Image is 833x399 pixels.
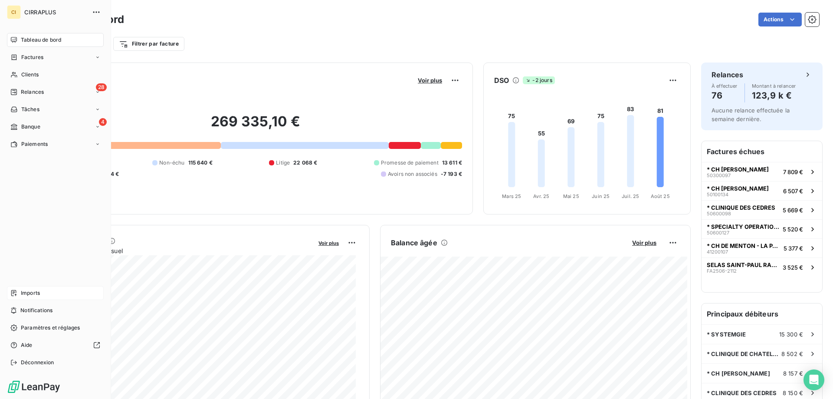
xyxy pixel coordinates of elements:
span: Tableau de bord [21,36,61,44]
span: * CLINIQUE DE CHATELLERAULT [707,350,781,357]
tspan: Juin 25 [592,193,610,199]
h4: 76 [712,89,738,102]
span: Non-échu [159,159,184,167]
a: Tableau de bord [7,33,104,47]
span: Aucune relance effectuée la semaine dernière. [712,107,790,122]
span: 13 611 € [442,159,462,167]
span: SELAS SAINT-PAUL RADIOLOGIE [707,261,779,268]
span: 22 068 € [293,159,317,167]
tspan: Avr. 25 [533,193,549,199]
span: FA2506-2112 [707,268,737,274]
tspan: Mai 25 [563,193,579,199]
span: 41200107 [707,249,728,254]
span: Notifications [20,307,52,314]
span: 6 507 € [783,188,803,195]
button: * CH [PERSON_NAME]503000977 809 € [702,162,822,181]
button: Filtrer par facture [113,37,184,51]
button: * CLINIQUE DES CEDRES506000985 669 € [702,200,822,219]
span: 50100134 [707,192,728,197]
tspan: Mars 25 [502,193,521,199]
span: 7 809 € [783,168,803,175]
span: * SPECIALTY OPERATIONS [GEOGRAPHIC_DATA] [707,223,779,230]
button: Voir plus [630,239,659,247]
span: Relances [21,88,44,96]
h2: 269 335,10 € [49,113,462,139]
span: 8 150 € [783,389,803,396]
a: Paiements [7,137,104,151]
a: Aide [7,338,104,352]
span: 50600127 [707,230,729,235]
h4: 123,9 k € [752,89,796,102]
span: Déconnexion [21,359,54,366]
span: 8 157 € [783,370,803,377]
h6: DSO [494,75,509,86]
div: CI [7,5,21,19]
button: Voir plus [316,239,341,247]
span: 4 [99,118,107,126]
span: 50600098 [707,211,731,216]
span: Voir plus [318,240,339,246]
button: Voir plus [415,76,445,84]
span: 50300097 [707,173,731,178]
h6: Factures échues [702,141,822,162]
span: Aide [21,341,33,349]
img: Logo LeanPay [7,380,61,394]
span: * SYSTEMGIE [707,331,746,338]
span: * CH DE MENTON - LA PALMOSA [707,242,780,249]
span: Promesse de paiement [381,159,439,167]
span: Tâches [21,106,39,113]
h6: Principaux débiteurs [702,303,822,324]
a: 4Banque [7,120,104,134]
span: 5 669 € [783,207,803,214]
button: SELAS SAINT-PAUL RADIOLOGIEFA2506-21123 525 € [702,257,822,277]
span: Paiements [21,140,48,148]
span: * CH [PERSON_NAME] [707,185,769,192]
a: Clients [7,68,104,82]
span: * CH [PERSON_NAME] [707,370,770,377]
div: Open Intercom Messenger [803,369,824,390]
span: 8 502 € [781,350,803,357]
span: * CLINIQUE DES CEDRES [707,204,775,211]
span: 3 525 € [783,264,803,271]
a: 28Relances [7,85,104,99]
button: * CH [PERSON_NAME]501001346 507 € [702,181,822,200]
span: -7 193 € [441,170,462,178]
tspan: Juil. 25 [622,193,639,199]
span: 115 640 € [188,159,213,167]
a: Paramètres et réglages [7,321,104,335]
span: * CH [PERSON_NAME] [707,166,769,173]
span: Banque [21,123,40,131]
span: Factures [21,53,43,61]
h6: Relances [712,69,743,80]
span: Avoirs non associés [388,170,437,178]
span: Chiffre d'affaires mensuel [49,246,312,255]
button: * SPECIALTY OPERATIONS [GEOGRAPHIC_DATA]506001275 520 € [702,219,822,238]
span: * CLINIQUE DES CEDRES [707,389,777,396]
span: À effectuer [712,83,738,89]
h6: Balance âgée [391,237,437,248]
span: 15 300 € [779,331,803,338]
span: Voir plus [418,77,442,84]
span: CIRRAPLUS [24,9,87,16]
span: Litige [276,159,290,167]
span: 28 [96,83,107,91]
a: Imports [7,286,104,300]
tspan: Août 25 [651,193,670,199]
span: Montant à relancer [752,83,796,89]
span: -2 jours [523,76,554,84]
button: * CH DE MENTON - LA PALMOSA412001075 377 € [702,238,822,257]
span: Imports [21,289,40,297]
a: Factures [7,50,104,64]
button: Actions [758,13,802,26]
span: 5 377 € [784,245,803,252]
span: Clients [21,71,39,79]
span: 5 520 € [783,226,803,233]
span: Voir plus [632,239,656,246]
a: Tâches [7,102,104,116]
span: Paramètres et réglages [21,324,80,332]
